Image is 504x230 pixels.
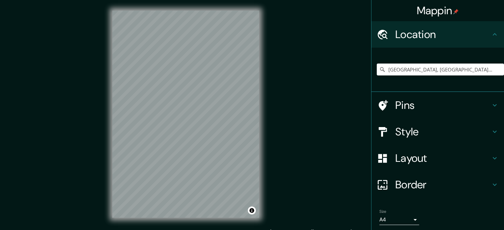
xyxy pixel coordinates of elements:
h4: Location [395,28,491,41]
div: Location [371,21,504,48]
label: Size [379,209,386,214]
iframe: Help widget launcher [445,204,497,223]
canvas: Map [112,11,259,218]
div: A4 [379,214,419,225]
h4: Style [395,125,491,138]
div: Border [371,171,504,198]
div: Pins [371,92,504,118]
div: Style [371,118,504,145]
h4: Pins [395,99,491,112]
div: Layout [371,145,504,171]
input: Pick your city or area [377,64,504,75]
h4: Border [395,178,491,191]
button: Toggle attribution [248,207,256,214]
img: pin-icon.png [453,9,459,14]
h4: Layout [395,152,491,165]
h4: Mappin [417,4,459,17]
